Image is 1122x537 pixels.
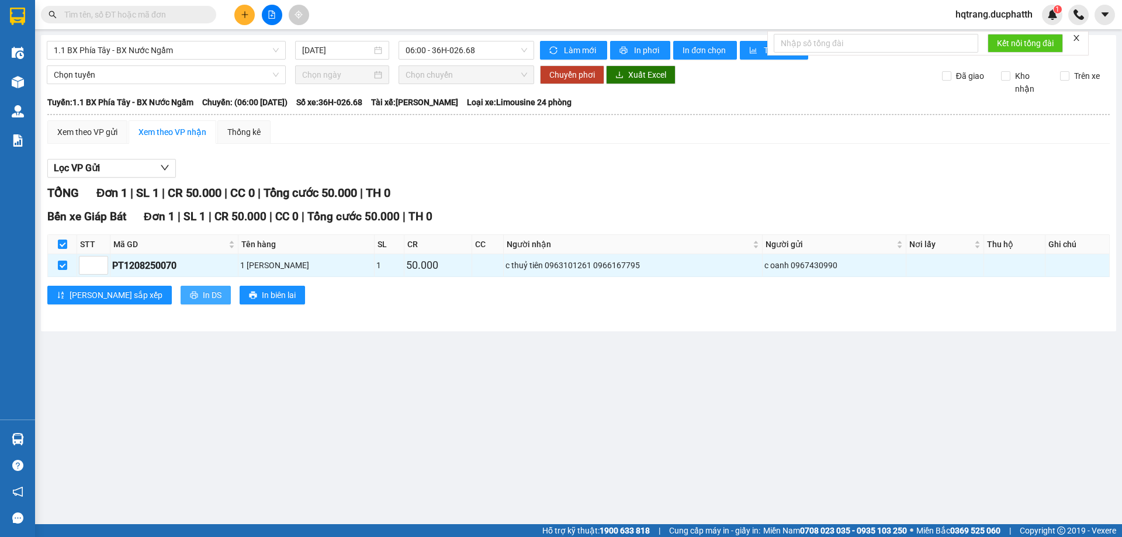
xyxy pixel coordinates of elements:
span: Chuyến: (06:00 [DATE]) [202,96,288,109]
img: warehouse-icon [12,47,24,59]
img: warehouse-icon [12,105,24,117]
span: SL 1 [136,186,159,200]
th: CC [472,235,504,254]
span: file-add [268,11,276,19]
input: Chọn ngày [302,68,372,81]
span: SL 1 [183,210,206,223]
button: sort-ascending[PERSON_NAME] sắp xếp [47,286,172,304]
span: down [98,266,105,273]
div: Xem theo VP nhận [138,126,206,138]
button: syncLàm mới [540,41,607,60]
strong: 1900 633 818 [600,526,650,535]
input: Tìm tên, số ĐT hoặc mã đơn [64,8,202,21]
span: sync [549,46,559,56]
span: Miền Bắc [916,524,1000,537]
button: Lọc VP Gửi [47,159,176,178]
span: Nơi lấy [909,238,972,251]
span: Đơn 1 [96,186,127,200]
th: CR [404,235,472,254]
span: download [615,71,624,80]
span: | [302,210,304,223]
span: | [1009,524,1011,537]
span: | [403,210,406,223]
button: plus [234,5,255,25]
th: Tên hàng [238,235,375,254]
span: plus [241,11,249,19]
span: | [269,210,272,223]
span: Chọn tuyến [54,66,279,84]
span: printer [619,46,629,56]
div: c thuỷ tiên 0963101261 0966167795 [505,259,760,272]
span: close [1072,34,1081,42]
img: logo-vxr [10,8,25,25]
span: caret-down [1100,9,1110,20]
img: warehouse-icon [12,76,24,88]
span: Lọc VP Gửi [54,161,100,175]
button: file-add [262,5,282,25]
span: | [130,186,133,200]
span: 06:00 - 36H-026.68 [406,41,527,59]
span: Bến xe Giáp Bát [47,210,126,223]
button: In đơn chọn [673,41,737,60]
button: caret-down [1095,5,1115,25]
span: Miền Nam [763,524,907,537]
span: | [162,186,165,200]
span: Trên xe [1069,70,1104,82]
span: Số xe: 36H-026.68 [296,96,362,109]
span: message [12,512,23,524]
span: Làm mới [564,44,598,57]
div: 1 [376,259,401,272]
span: ⚪️ [910,528,913,533]
span: Decrease Value [95,265,108,274]
span: hqtrang.ducphatth [946,7,1042,22]
span: Đơn 1 [144,210,175,223]
span: In phơi [634,44,661,57]
button: printerIn phơi [610,41,670,60]
div: 1 [PERSON_NAME] [240,259,373,272]
span: search [49,11,57,19]
span: TH 0 [408,210,432,223]
span: TH 0 [366,186,390,200]
span: sort-ascending [57,291,65,300]
span: In đơn chọn [683,44,728,57]
span: Người nhận [507,238,750,251]
span: | [659,524,660,537]
span: | [360,186,363,200]
button: Kết nối tổng đài [988,34,1063,53]
strong: 0708 023 035 - 0935 103 250 [800,526,907,535]
b: Tuyến: 1.1 BX Phía Tây - BX Nước Ngầm [47,98,193,107]
input: Nhập số tổng đài [774,34,978,53]
span: Tài xế: [PERSON_NAME] [371,96,458,109]
span: Người gửi [766,238,895,251]
span: CR 50.000 [168,186,221,200]
strong: 0369 525 060 [950,526,1000,535]
button: printerIn biên lai [240,286,305,304]
span: Chọn chuyến [406,66,527,84]
span: Kết nối tổng đài [997,37,1054,50]
span: Xuất Excel [628,68,666,81]
span: Tổng cước 50.000 [307,210,400,223]
span: | [258,186,261,200]
span: printer [249,291,257,300]
span: Cung cấp máy in - giấy in: [669,524,760,537]
span: | [224,186,227,200]
span: copyright [1057,526,1065,535]
th: Ghi chú [1045,235,1110,254]
img: solution-icon [12,134,24,147]
span: Mã GD [113,238,226,251]
span: Kho nhận [1010,70,1051,95]
span: [PERSON_NAME] sắp xếp [70,289,162,302]
span: | [178,210,181,223]
button: aim [289,5,309,25]
img: warehouse-icon [12,433,24,445]
span: Loại xe: Limousine 24 phòng [467,96,572,109]
button: Chuyển phơi [540,65,604,84]
span: CC 0 [275,210,299,223]
span: Tổng cước 50.000 [264,186,357,200]
div: PT1208250070 [112,258,236,273]
span: | [209,210,212,223]
img: phone-icon [1073,9,1084,20]
span: TỔNG [47,186,79,200]
span: bar-chart [749,46,759,56]
div: c oanh 0967430990 [764,259,905,272]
